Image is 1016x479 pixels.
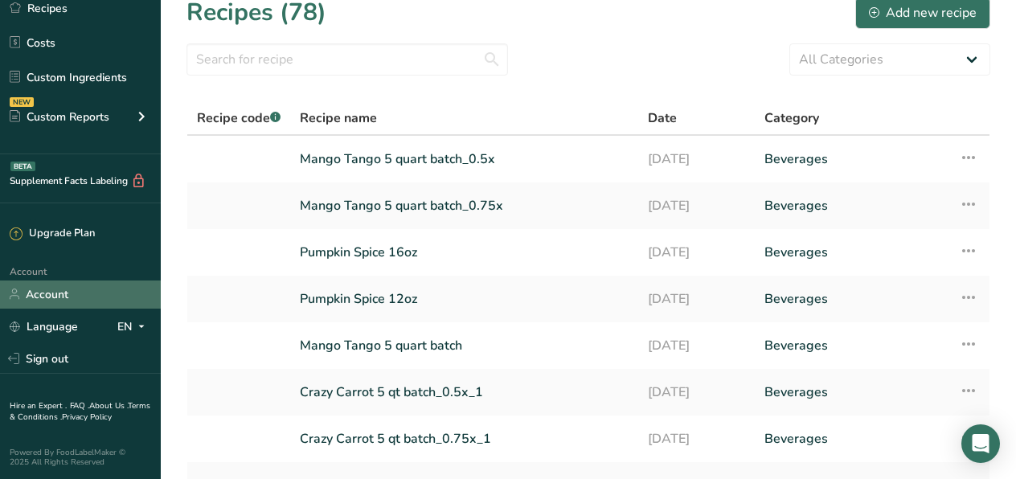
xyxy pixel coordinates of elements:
a: [DATE] [648,235,746,269]
a: [DATE] [648,142,746,176]
a: Crazy Carrot 5 qt batch_0.75x_1 [300,422,629,456]
a: Mango Tango 5 quart batch_0.5x [300,142,629,176]
div: Upgrade Plan [10,226,95,242]
a: About Us . [89,400,128,411]
div: EN [117,317,151,336]
a: Beverages [764,329,940,362]
div: Custom Reports [10,108,109,125]
span: Recipe code [197,109,281,127]
a: Beverages [764,422,940,456]
a: Pumpkin Spice 16oz [300,235,629,269]
div: Add new recipe [869,3,977,23]
a: Pumpkin Spice 12oz [300,282,629,316]
a: [DATE] [648,329,746,362]
a: Hire an Expert . [10,400,67,411]
a: [DATE] [648,422,746,456]
a: [DATE] [648,282,746,316]
input: Search for recipe [186,43,508,76]
a: FAQ . [70,400,89,411]
a: Privacy Policy [62,411,112,423]
div: Powered By FoodLabelMaker © 2025 All Rights Reserved [10,448,151,467]
a: Mango Tango 5 quart batch [300,329,629,362]
div: NEW [10,97,34,107]
span: Category [764,108,819,128]
a: Beverages [764,282,940,316]
a: Mango Tango 5 quart batch_0.75x [300,189,629,223]
a: Beverages [764,142,940,176]
a: Beverages [764,235,940,269]
div: BETA [10,162,35,171]
a: Crazy Carrot 5 qt batch_0.5x_1 [300,375,629,409]
a: Beverages [764,189,940,223]
a: [DATE] [648,375,746,409]
span: Recipe name [300,108,377,128]
div: Open Intercom Messenger [961,424,1000,463]
a: [DATE] [648,189,746,223]
a: Terms & Conditions . [10,400,150,423]
a: Beverages [764,375,940,409]
a: Language [10,313,78,341]
span: Date [648,108,677,128]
